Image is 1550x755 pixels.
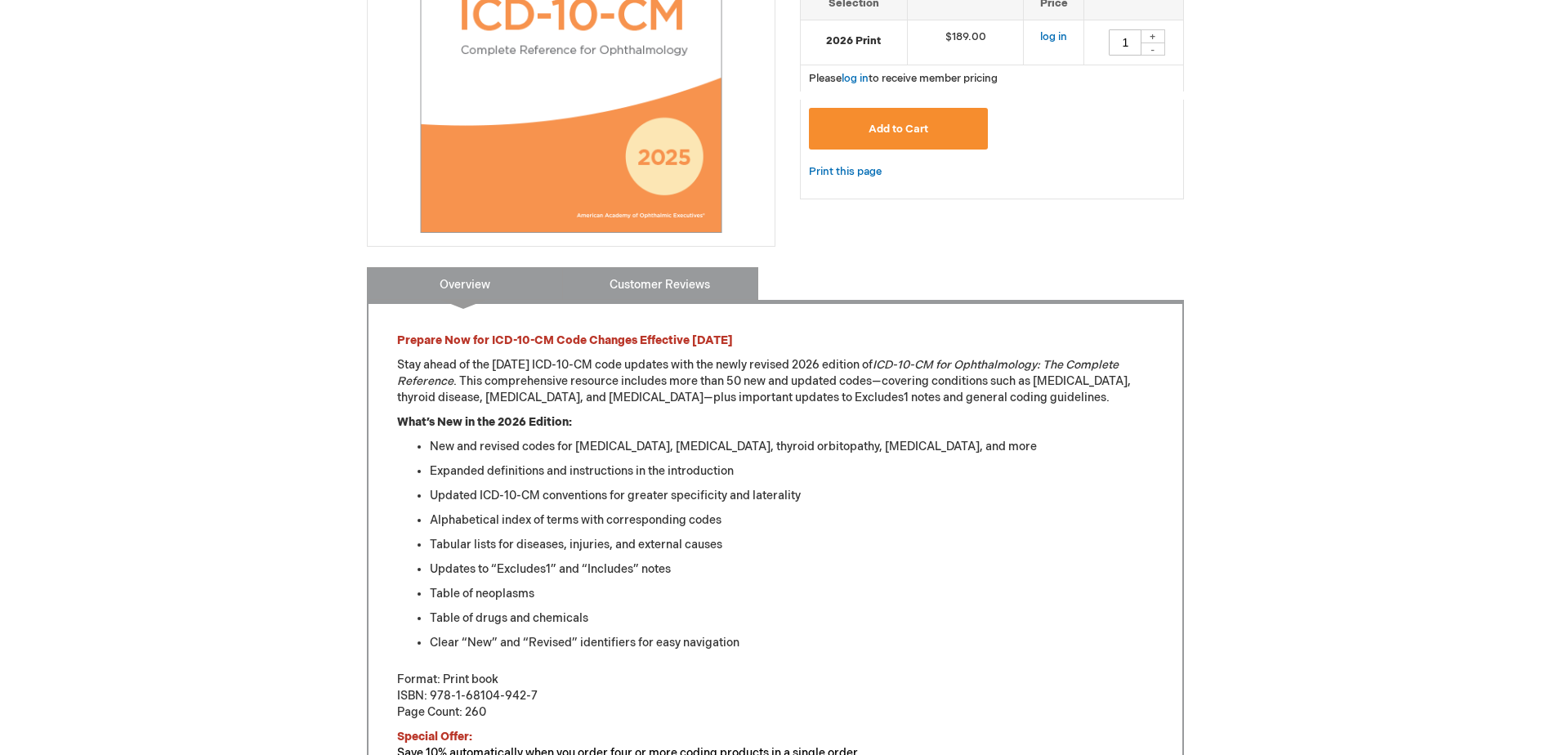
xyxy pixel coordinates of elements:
[430,561,1154,578] li: Updates to “Excludes1” and “Includes” notes
[430,463,1154,480] li: Expanded definitions and instructions in the introduction
[367,267,563,300] a: Overview
[1040,30,1067,43] a: log in
[809,162,882,182] a: Print this page
[1141,42,1165,56] div: -
[430,635,1154,651] li: Clear “New” and “Revised” identifiers for easy navigation
[907,20,1024,65] td: $189.00
[397,672,1154,721] p: Format: Print book ISBN: 978-1-68104-942-7 Page Count: 260
[430,512,1154,529] li: Alphabetical index of terms with corresponding codes
[430,610,1154,627] li: Table of drugs and chemicals
[430,439,1154,455] li: New and revised codes for [MEDICAL_DATA], [MEDICAL_DATA], thyroid orbitopathy, [MEDICAL_DATA], an...
[397,333,733,347] strong: Prepare Now for ICD-10-CM Code Changes Effective [DATE]
[809,108,989,150] button: Add to Cart
[397,358,1119,388] em: ICD-10-CM for Ophthalmology: The Complete Reference
[397,357,1154,406] p: Stay ahead of the [DATE] ICD-10-CM code updates with the newly revised 2026 edition of . This com...
[562,267,758,300] a: Customer Reviews
[430,586,1154,602] li: Table of neoplasms
[1109,29,1141,56] input: Qty
[842,72,869,85] a: log in
[809,34,899,49] strong: 2026 Print
[397,415,572,429] strong: What’s New in the 2026 Edition:
[1141,29,1165,43] div: +
[430,488,1154,504] li: Updated ICD-10-CM conventions for greater specificity and laterality
[809,72,998,85] span: Please to receive member pricing
[430,537,1154,553] li: Tabular lists for diseases, injuries, and external causes
[869,123,928,136] span: Add to Cart
[397,730,472,744] span: Special Offer:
